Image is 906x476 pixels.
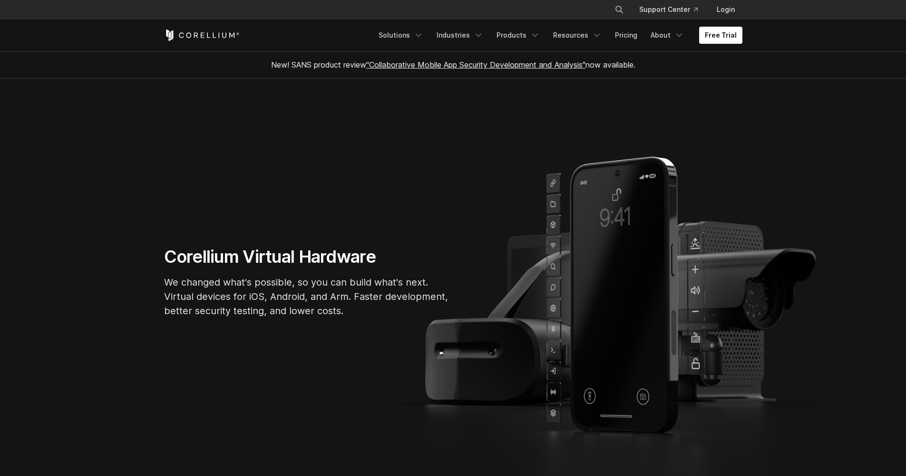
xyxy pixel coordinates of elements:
[491,27,546,44] a: Products
[645,27,690,44] a: About
[699,27,742,44] a: Free Trial
[603,1,742,18] div: Navigation Menu
[547,27,607,44] a: Resources
[632,1,705,18] a: Support Center
[366,60,585,69] a: "Collaborative Mobile App Security Development and Analysis"
[164,275,449,318] p: We changed what's possible, so you can build what's next. Virtual devices for iOS, Android, and A...
[611,1,628,18] button: Search
[164,246,449,268] h1: Corellium Virtual Hardware
[271,60,635,69] span: New! SANS product review now available.
[373,27,742,44] div: Navigation Menu
[164,30,240,41] a: Corellium Home
[431,27,489,44] a: Industries
[373,27,429,44] a: Solutions
[709,1,742,18] a: Login
[609,27,643,44] a: Pricing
